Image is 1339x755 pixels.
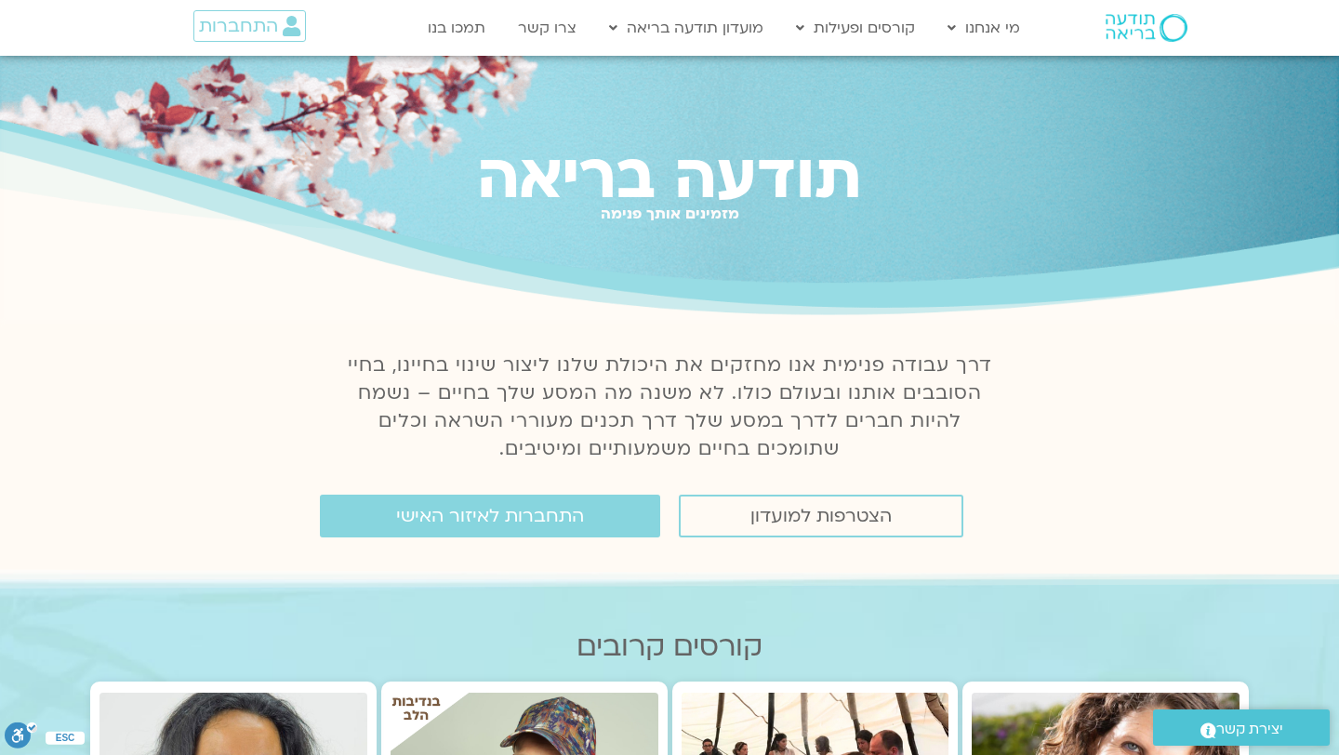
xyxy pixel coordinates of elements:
a: קורסים ופעילות [787,10,924,46]
a: הצטרפות למועדון [679,495,963,537]
span: התחברות [199,16,278,36]
a: צרו קשר [509,10,586,46]
img: תודעה בריאה [1106,14,1187,42]
a: יצירת קשר [1153,709,1330,746]
span: התחברות לאיזור האישי [396,506,584,526]
p: דרך עבודה פנימית אנו מחזקים את היכולת שלנו ליצור שינוי בחיינו, בחיי הסובבים אותנו ובעולם כולו. לא... [337,351,1002,463]
span: הצטרפות למועדון [750,506,892,526]
a: התחברות [193,10,306,42]
a: התחברות לאיזור האישי [320,495,660,537]
span: יצירת קשר [1216,717,1283,742]
a: מועדון תודעה בריאה [600,10,773,46]
h2: קורסים קרובים [90,630,1249,663]
a: תמכו בנו [418,10,495,46]
a: מי אנחנו [938,10,1029,46]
